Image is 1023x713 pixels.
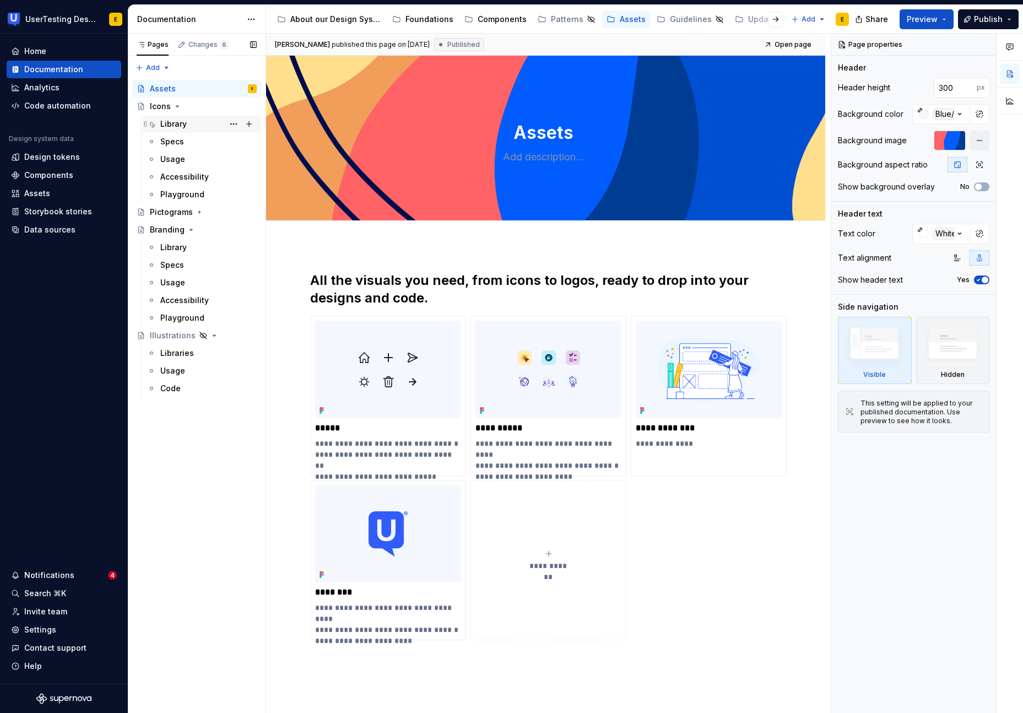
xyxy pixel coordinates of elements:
input: Auto [934,78,977,98]
a: Usage [143,150,261,168]
button: Publish [958,9,1019,29]
div: Documentation [137,14,241,25]
div: Components [24,170,73,181]
img: 615b7c38-4947-4ec3-bbd3-2e1c3c6051cd.png [475,321,621,418]
div: Patterns [551,14,583,25]
img: dbe684e4-e428-4954-be1e-46f56048d217.png [636,321,782,418]
a: Library [143,239,261,256]
label: No [960,182,970,191]
button: Help [7,657,121,675]
a: Storybook stories [7,203,121,220]
div: Code [160,383,181,394]
div: Header text [838,208,883,219]
span: Share [865,14,888,25]
div: Header height [838,82,890,93]
button: Add [132,60,174,75]
div: Documentation [24,64,83,75]
div: Playground [160,189,204,200]
a: Specs [143,133,261,150]
a: Documentation [7,61,121,78]
div: Pages [137,40,169,49]
div: Invite team [24,606,67,617]
img: 41adf70f-fc1c-4662-8e2d-d2ab9c673b1b.png [8,13,21,26]
div: Background color [838,109,903,120]
img: 2349ac76-0376-42f8-bcd0-36ade715b662.png [315,321,461,418]
a: Settings [7,621,121,639]
a: Data sources [7,221,121,239]
button: Add [788,12,829,27]
div: Visible [838,317,912,384]
button: UserTesting Design SystemE [2,7,126,31]
div: UserTesting Design System [25,14,96,25]
button: White [912,224,970,244]
a: Usage [143,274,261,291]
div: Pictograms [150,207,193,218]
a: Home [7,42,121,60]
div: Design tokens [24,152,80,163]
div: Hidden [941,370,965,379]
div: Code automation [24,100,91,111]
div: Search ⌘K [24,588,66,599]
a: Branding [132,221,261,239]
a: Assets [7,185,121,202]
div: Foundations [405,14,453,25]
button: Blue/25 [912,104,970,124]
div: Accessibility [160,171,209,182]
a: Components [460,10,531,28]
div: Accessibility [160,295,209,306]
a: Playground [143,309,261,327]
div: Page tree [132,80,261,397]
div: Contact support [24,642,86,653]
textarea: Assets [335,120,752,146]
div: Help [24,661,42,672]
div: Blue/25 [933,108,966,120]
div: Hidden [916,317,990,384]
a: Analytics [7,79,121,96]
div: Show background overlay [838,181,935,192]
div: Components [478,14,527,25]
div: Library [160,118,187,129]
div: Side navigation [838,301,898,312]
span: 4 [108,571,117,580]
div: Libraries [160,348,194,359]
div: Specs [160,136,184,147]
div: Background aspect ratio [838,159,928,170]
a: Foundations [388,10,458,28]
a: Accessibility [143,168,261,186]
span: Add [146,63,160,72]
button: Preview [900,9,954,29]
button: Notifications4 [7,566,121,584]
div: This setting will be applied to your published documentation. Use preview to see how it looks. [860,399,982,425]
a: Components [7,166,121,184]
a: Design tokens [7,148,121,166]
div: published this page on [DATE] [332,40,430,49]
h2: All the visuals you need, from icons to logos, ready to drop into your designs and code. [310,272,781,307]
div: Notifications [24,570,74,581]
button: Search ⌘K [7,585,121,602]
div: Icons [150,101,171,112]
span: Published [447,40,480,49]
div: Usage [160,365,185,376]
a: Libraries [143,344,261,362]
a: Accessibility [143,291,261,309]
p: px [977,83,985,92]
button: Share [849,9,895,29]
div: Page tree [273,8,786,30]
a: Code automation [7,97,121,115]
span: Add [802,15,815,24]
a: Usage [143,362,261,380]
div: E [114,15,117,24]
div: Library [160,242,187,253]
a: Patterns [533,10,600,28]
img: 4230981f-4896-4e03-96ec-9e9f17556acb.png [315,485,461,583]
div: Background image [838,135,907,146]
span: Open page [775,40,811,49]
label: Yes [957,276,970,284]
a: Library [143,115,261,133]
a: Supernova Logo [36,693,91,704]
a: Invite team [7,603,121,620]
a: Pictograms [132,203,261,221]
a: Open page [761,37,816,52]
a: Guidelines [652,10,728,28]
a: AssetsE [132,80,261,98]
